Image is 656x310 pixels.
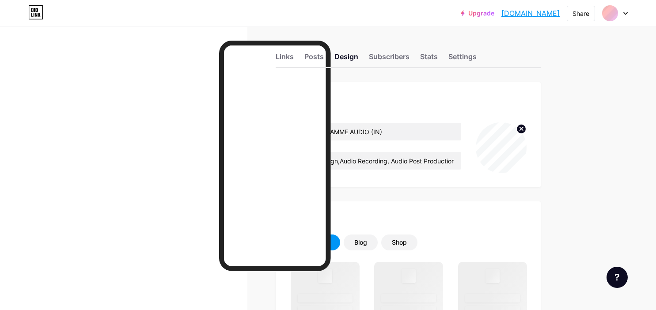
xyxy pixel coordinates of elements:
[290,123,461,140] input: Name
[354,238,367,247] div: Blog
[369,51,410,67] div: Subscribers
[276,51,294,67] div: Links
[573,9,589,18] div: Share
[334,51,358,67] div: Design
[461,10,494,17] a: Upgrade
[420,51,438,67] div: Stats
[290,96,527,108] div: Profile
[304,51,324,67] div: Posts
[448,51,477,67] div: Settings
[392,238,407,247] div: Shop
[501,8,560,19] a: [DOMAIN_NAME]
[290,152,461,170] input: Bio
[290,215,527,227] div: Themes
